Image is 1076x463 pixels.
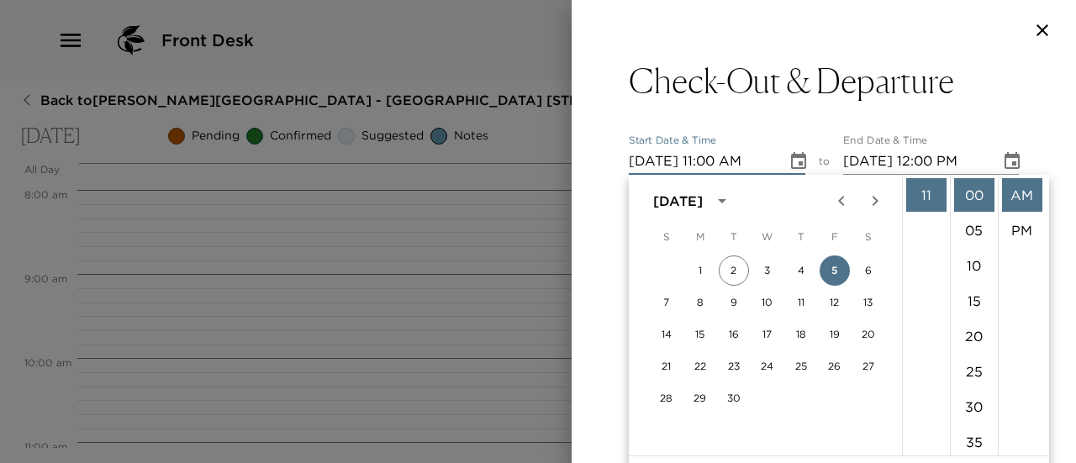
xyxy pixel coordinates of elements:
[853,351,883,381] button: 27
[719,351,749,381] button: 23
[685,319,715,350] button: 15
[685,255,715,286] button: 1
[651,220,682,254] span: Sunday
[820,220,850,254] span: Friday
[853,319,883,350] button: 20
[1002,178,1042,212] li: AM
[708,187,736,215] button: calendar view is open, switch to year view
[1002,213,1042,247] li: PM
[651,383,682,413] button: 28
[858,184,892,218] button: Next month
[752,255,783,286] button: 3
[906,178,947,212] li: 11 hours
[653,191,703,211] div: [DATE]
[651,351,682,381] button: 21
[903,175,950,455] ul: Select hours
[719,255,749,286] button: 2
[719,319,749,350] button: 16
[719,287,749,318] button: 9
[719,220,749,254] span: Tuesday
[853,255,883,286] button: 6
[853,287,883,318] button: 13
[685,383,715,413] button: 29
[954,425,994,459] li: 35 minutes
[651,319,682,350] button: 14
[820,287,850,318] button: 12
[954,249,994,282] li: 10 minutes
[752,287,783,318] button: 10
[786,255,816,286] button: 4
[786,220,816,254] span: Thursday
[786,351,816,381] button: 25
[954,178,994,212] li: 0 minutes
[786,319,816,350] button: 18
[685,287,715,318] button: 8
[954,213,994,247] li: 5 minutes
[629,61,1019,101] button: Check-Out & Departure
[629,148,775,175] input: MM/DD/YYYY hh:mm aa
[786,287,816,318] button: 11
[954,390,994,424] li: 30 minutes
[752,319,783,350] button: 17
[752,220,783,254] span: Wednesday
[995,145,1029,178] button: Choose date, selected date is Sep 5, 2025
[954,284,994,318] li: 15 minutes
[685,220,715,254] span: Monday
[843,134,927,148] label: End Date & Time
[651,287,682,318] button: 7
[843,148,989,175] input: MM/DD/YYYY hh:mm aa
[954,319,994,353] li: 20 minutes
[954,355,994,388] li: 25 minutes
[719,383,749,413] button: 30
[782,145,815,178] button: Choose date, selected date is Sep 5, 2025
[950,175,998,455] ul: Select minutes
[825,184,858,218] button: Previous month
[853,220,883,254] span: Saturday
[819,155,830,175] span: to
[752,351,783,381] button: 24
[998,175,1046,455] ul: Select meridiem
[629,61,954,101] h3: Check-Out & Departure
[629,134,716,148] label: Start Date & Time
[820,351,850,381] button: 26
[820,255,850,286] button: 5
[685,351,715,381] button: 22
[820,319,850,350] button: 19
